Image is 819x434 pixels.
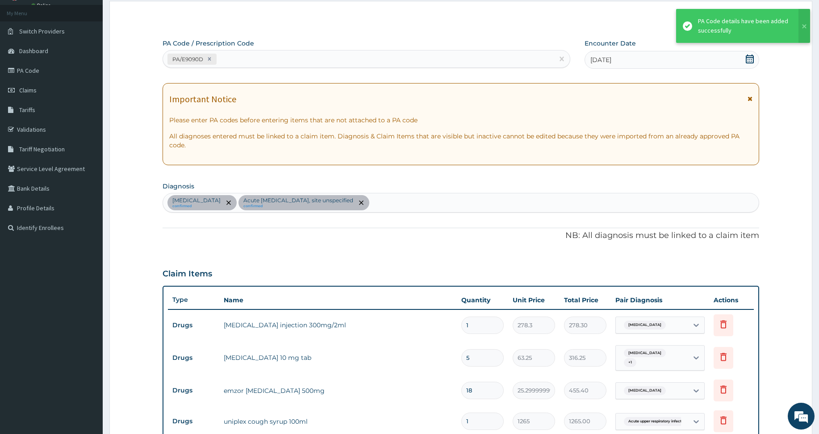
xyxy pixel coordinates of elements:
[168,350,219,366] td: Drugs
[163,15,759,25] p: Step 2 of 2
[146,4,168,26] div: Minimize live chat window
[219,413,457,430] td: uniplex cough syrup 100ml
[624,349,666,358] span: [MEDICAL_DATA]
[219,349,457,367] td: [MEDICAL_DATA] 10 mg tab
[52,113,123,203] span: We're online!
[219,291,457,309] th: Name
[31,2,53,8] a: Online
[243,197,353,204] p: Acute [MEDICAL_DATA], site unspecified
[168,317,219,334] td: Drugs
[709,291,754,309] th: Actions
[168,292,219,308] th: Type
[19,27,65,35] span: Switch Providers
[163,182,194,191] label: Diagnosis
[19,106,35,114] span: Tariffs
[172,197,221,204] p: [MEDICAL_DATA]
[163,230,759,242] p: NB: All diagnosis must be linked to a claim item
[624,386,666,395] span: [MEDICAL_DATA]
[170,54,205,64] div: PA/E9090D
[357,199,365,207] span: remove selection option
[225,199,233,207] span: remove selection option
[163,269,212,279] h3: Claim Items
[19,47,48,55] span: Dashboard
[219,382,457,400] td: emzor [MEDICAL_DATA] 500mg
[624,358,636,367] span: + 1
[624,417,689,426] span: Acute upper respiratory infect...
[624,321,666,330] span: [MEDICAL_DATA]
[172,204,221,209] small: confirmed
[560,291,611,309] th: Total Price
[163,39,254,48] label: PA Code / Prescription Code
[219,316,457,334] td: [MEDICAL_DATA] injection 300mg/2ml
[698,17,790,35] div: PA Code details have been added successfully
[169,132,752,150] p: All diagnoses entered must be linked to a claim item. Diagnosis & Claim Items that are visible bu...
[590,55,611,64] span: [DATE]
[169,94,236,104] h1: Important Notice
[19,145,65,153] span: Tariff Negotiation
[457,291,508,309] th: Quantity
[46,50,150,62] div: Chat with us now
[169,116,752,125] p: Please enter PA codes before entering items that are not attached to a PA code
[168,382,219,399] td: Drugs
[243,204,353,209] small: confirmed
[585,39,636,48] label: Encounter Date
[19,86,37,94] span: Claims
[17,45,36,67] img: d_794563401_company_1708531726252_794563401
[4,244,170,275] textarea: Type your message and hit 'Enter'
[611,291,709,309] th: Pair Diagnosis
[508,291,560,309] th: Unit Price
[168,413,219,430] td: Drugs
